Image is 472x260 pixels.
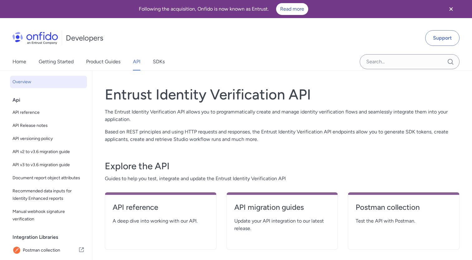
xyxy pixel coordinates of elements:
div: Integration Libraries [12,231,90,243]
span: API reference [12,109,85,116]
a: Document report object attributes [10,172,87,184]
span: Update your API integration to our latest release. [234,217,330,232]
span: API Release notes [12,122,85,129]
a: API migration guides [234,202,330,217]
a: API [133,53,140,70]
a: API v2 to v3.6 migration guide [10,146,87,158]
span: Manual webhook signature verification [12,208,85,223]
span: API versioning policy [12,135,85,142]
span: Overview [12,78,85,86]
img: IconPostman collection [12,246,23,255]
h1: Entrust Identity Verification API [105,86,460,103]
a: IconPostman collectionPostman collection [10,243,87,257]
a: API reference [113,202,209,217]
span: A deep dive into working with our API. [113,217,209,225]
h4: API migration guides [234,202,330,212]
h3: Explore the API [105,160,460,172]
a: Overview [10,76,87,88]
span: Document report object attributes [12,174,85,182]
a: Read more [276,3,308,15]
span: Recommended data inputs for Identity Enhanced reports [12,187,85,202]
span: Test the API with Postman. [356,217,452,225]
a: Home [12,53,26,70]
a: SDKs [153,53,165,70]
button: Close banner [440,1,463,17]
a: Product Guides [86,53,120,70]
a: Recommended data inputs for Identity Enhanced reports [10,185,87,205]
span: API v3 to v3.6 migration guide [12,161,85,169]
a: Manual webhook signature verification [10,205,87,225]
div: Api [12,94,90,106]
a: Getting Started [39,53,74,70]
a: API v3 to v3.6 migration guide [10,159,87,171]
a: Postman collection [356,202,452,217]
span: API v2 to v3.6 migration guide [12,148,85,156]
input: Onfido search input field [360,54,460,69]
h4: Postman collection [356,202,452,212]
div: Following the acquisition, Onfido is now known as Entrust. [7,3,440,15]
a: Support [425,30,460,46]
a: API Release notes [10,119,87,132]
a: API reference [10,106,87,119]
img: Onfido Logo [12,32,58,44]
p: The Entrust Identity Verification API allows you to programmatically create and manage identity v... [105,108,460,123]
a: API versioning policy [10,132,87,145]
h1: Developers [66,33,103,43]
span: Postman collection [23,246,78,255]
h4: API reference [113,202,209,212]
svg: Close banner [447,5,455,13]
p: Based on REST principles and using HTTP requests and responses, the Entrust Identity Verification... [105,128,460,143]
span: Guides to help you test, integrate and update the Entrust Identity Verification API [105,175,460,182]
